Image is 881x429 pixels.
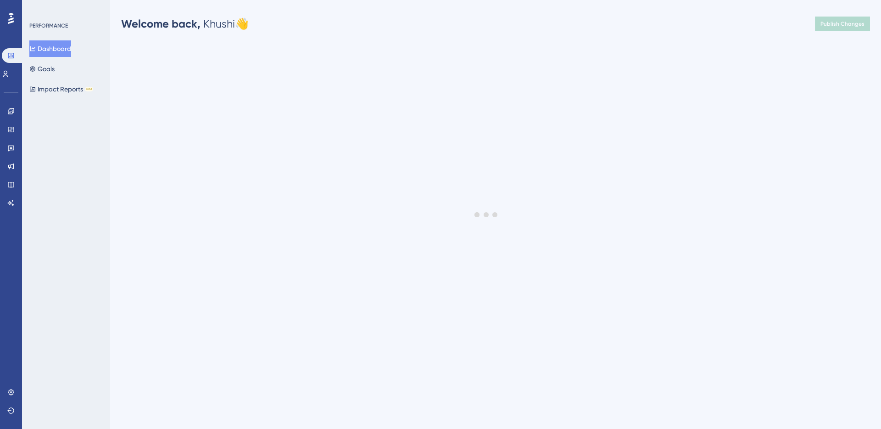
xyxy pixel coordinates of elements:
[29,22,68,29] div: PERFORMANCE
[121,17,201,30] span: Welcome back,
[29,40,71,57] button: Dashboard
[29,61,55,77] button: Goals
[29,81,93,97] button: Impact ReportsBETA
[85,87,93,91] div: BETA
[820,20,864,28] span: Publish Changes
[121,17,249,31] div: Khushi 👋
[815,17,870,31] button: Publish Changes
